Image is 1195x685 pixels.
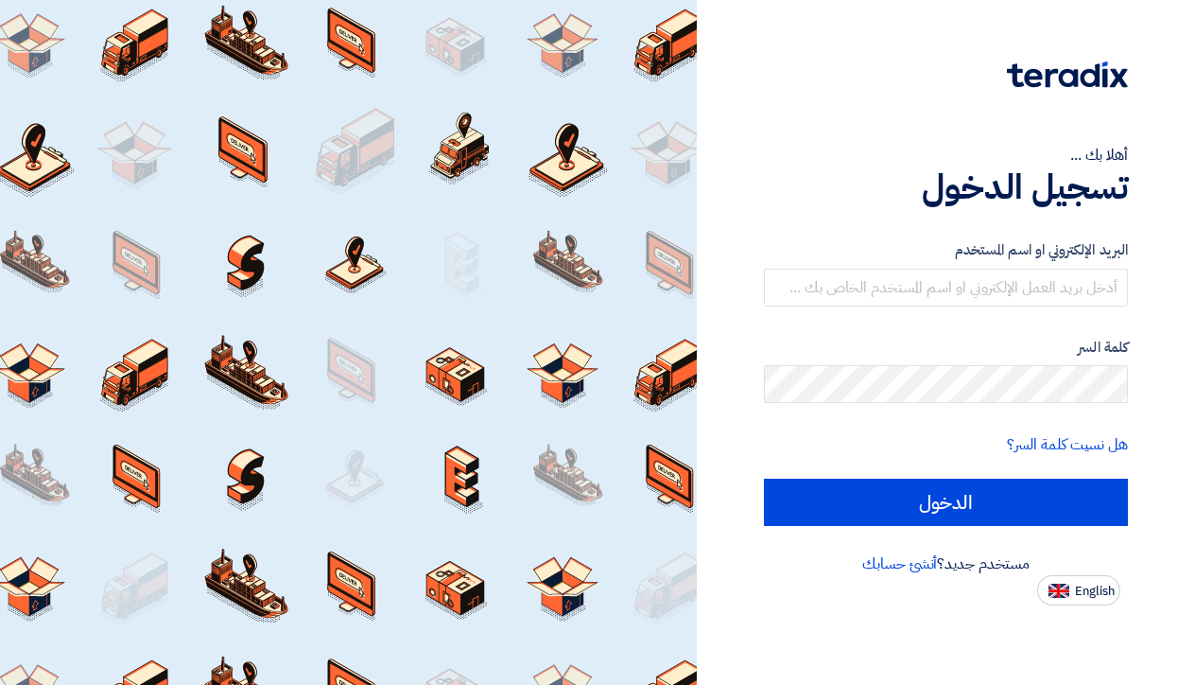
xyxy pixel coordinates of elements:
[764,553,1128,575] div: مستخدم جديد؟
[1007,433,1128,456] a: هل نسيت كلمة السر؟
[764,239,1128,261] label: البريد الإلكتروني او اسم المستخدم
[764,269,1128,307] input: أدخل بريد العمل الإلكتروني او اسم المستخدم الخاص بك ...
[764,167,1128,208] h1: تسجيل الدخول
[1075,585,1115,598] span: English
[1037,575,1120,606] button: English
[1007,61,1128,88] img: Teradix logo
[764,337,1128,359] label: كلمة السر
[764,144,1128,167] div: أهلا بك ...
[764,479,1128,526] input: الدخول
[862,553,937,575] a: أنشئ حسابك
[1048,584,1069,598] img: en-US.png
